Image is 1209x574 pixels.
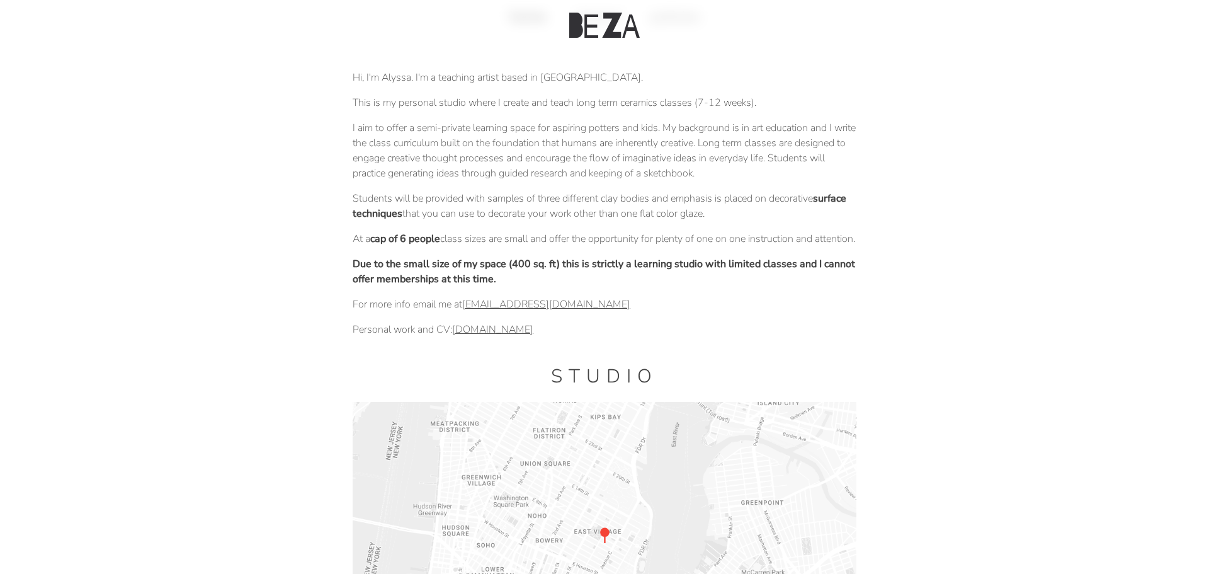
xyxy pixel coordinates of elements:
[353,95,856,110] p: This is my personal studio where I create and teach long term ceramics classes (7-12 weeks).
[452,323,533,336] a: [DOMAIN_NAME]
[353,364,856,389] h1: Studio
[353,257,855,286] strong: Due to the small size of my space (400 sq. ft) this is strictly a learning studio with limited cl...
[462,297,630,311] a: [EMAIL_ADDRESS][DOMAIN_NAME]
[353,322,856,337] p: Personal work and CV:
[353,231,856,246] p: At a class sizes are small and offer the opportunity for plenty of one on one instruction and att...
[353,191,856,221] p: Students will be provided with samples of three different clay bodies and emphasis is placed on d...
[353,70,856,85] p: Hi, I'm Alyssa. I'm a teaching artist based in [GEOGRAPHIC_DATA].
[353,192,846,221] strong: surface techniques
[569,13,640,38] img: Beza Studio Logo
[370,232,440,246] strong: cap of 6 people
[353,120,856,181] p: I aim to offer a semi-private learning space for aspiring potters and kids. My background is in a...
[353,297,856,312] p: For more info email me at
